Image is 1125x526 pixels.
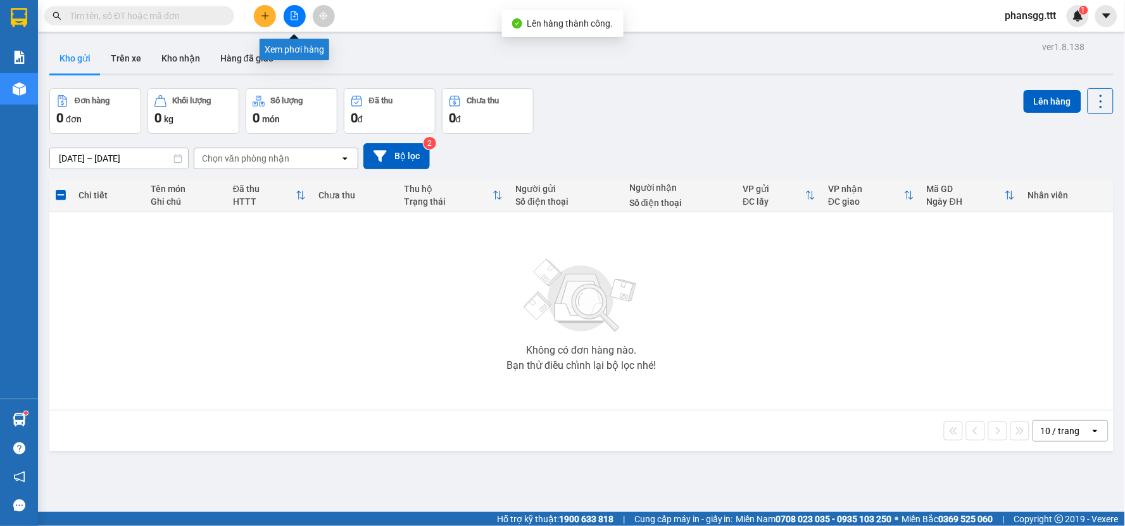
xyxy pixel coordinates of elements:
sup: 2 [424,137,436,150]
button: Số lượng0món [246,88,337,134]
img: warehouse-icon [13,413,26,427]
div: ĐC lấy [743,196,806,207]
button: Kho nhận [151,43,210,74]
b: TÂN THANH THUỶ [73,8,189,24]
strong: 0369 525 060 [939,514,993,524]
div: Số điện thoại [515,196,617,207]
span: question-circle [13,442,25,454]
div: VP nhận [828,184,904,194]
span: aim [319,11,328,20]
span: món [262,114,280,124]
span: Cung cấp máy in - giấy in: [634,512,733,526]
div: Ghi chú [151,196,220,207]
th: Toggle SortBy [921,179,1021,212]
div: Không có đơn hàng nào. [526,345,636,356]
button: aim [313,5,335,27]
img: warehouse-icon [13,82,26,96]
strong: 1900 633 818 [559,514,613,524]
svg: open [1090,426,1100,436]
button: file-add [284,5,306,27]
input: Select a date range. [50,148,188,169]
div: Chưa thu [467,96,500,105]
div: Số lượng [271,96,303,105]
button: Đã thu0đ [344,88,436,134]
div: Đã thu [233,184,296,194]
strong: 0708 023 035 - 0935 103 250 [776,514,892,524]
span: | [1003,512,1005,526]
div: Người nhận [629,183,731,193]
div: VP gửi [743,184,806,194]
div: Mã GD [927,184,1005,194]
span: check-circle [512,18,522,29]
span: 0 [351,110,358,125]
span: 1 [1081,6,1086,15]
button: Khối lượng0kg [148,88,239,134]
img: svg+xml;base64,PHN2ZyBjbGFzcz0ibGlzdC1wbHVnX19zdmciIHhtbG5zPSJodHRwOi8vd3d3LnczLm9yZy8yMDAwL3N2Zy... [518,252,644,340]
div: Chi tiết [79,190,138,200]
span: ⚪️ [895,516,899,522]
div: Đã thu [369,96,393,105]
span: search [53,11,61,20]
div: Ngày ĐH [927,196,1005,207]
button: plus [254,5,276,27]
div: Tên món [151,184,220,194]
img: solution-icon [13,51,26,64]
div: Khối lượng [173,96,211,105]
div: Số điện thoại [629,198,731,208]
div: Nhân viên [1028,190,1107,200]
div: Người gửi [515,184,617,194]
span: 0 [154,110,161,125]
span: 0 [56,110,63,125]
div: ver 1.8.138 [1043,40,1085,54]
div: ĐC giao [828,196,904,207]
li: 02943.85.85.95, [PHONE_NUMBER] [6,60,241,91]
div: Thu hộ [404,184,493,194]
span: Hỗ trợ kỹ thuật: [497,512,613,526]
span: 0 [253,110,260,125]
button: Bộ lọc [363,143,430,169]
button: Đơn hàng0đơn [49,88,141,134]
th: Toggle SortBy [398,179,509,212]
span: environment [73,30,83,41]
svg: open [340,153,350,164]
img: logo-vxr [11,8,27,27]
span: copyright [1055,515,1064,523]
span: message [13,499,25,511]
button: caret-down [1095,5,1117,27]
span: Miền Bắc [902,512,993,526]
button: Kho gửi [49,43,101,74]
div: Đơn hàng [75,96,110,105]
span: đơn [66,114,82,124]
button: Lên hàng [1024,90,1081,113]
input: Tìm tên, số ĐT hoặc mã đơn [70,9,219,23]
button: Trên xe [101,43,151,74]
img: icon-new-feature [1072,10,1084,22]
div: Trạng thái [404,196,493,207]
div: 10 / trang [1041,425,1080,437]
button: Chưa thu0đ [442,88,534,134]
div: Chọn văn phòng nhận [202,152,289,165]
span: Lên hàng thành công. [527,18,613,29]
span: | [623,512,625,526]
div: Bạn thử điều chỉnh lại bộ lọc nhé! [506,361,656,371]
th: Toggle SortBy [227,179,312,212]
span: Miền Nam [736,512,892,526]
span: kg [164,114,173,124]
span: đ [358,114,363,124]
div: HTTT [233,196,296,207]
button: Hàng đã giao [210,43,284,74]
sup: 1 [24,411,28,415]
th: Toggle SortBy [822,179,921,212]
span: đ [456,114,461,124]
span: caret-down [1101,10,1112,22]
span: notification [13,471,25,483]
span: 0 [449,110,456,125]
span: file-add [290,11,299,20]
span: plus [261,11,270,20]
span: phone [73,62,83,72]
th: Toggle SortBy [737,179,822,212]
img: logo.jpg [6,6,69,69]
li: 93 [PERSON_NAME], P.3, Tp.Trà Vinh [6,28,241,60]
sup: 1 [1079,6,1088,15]
span: phansgg.ttt [995,8,1067,23]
